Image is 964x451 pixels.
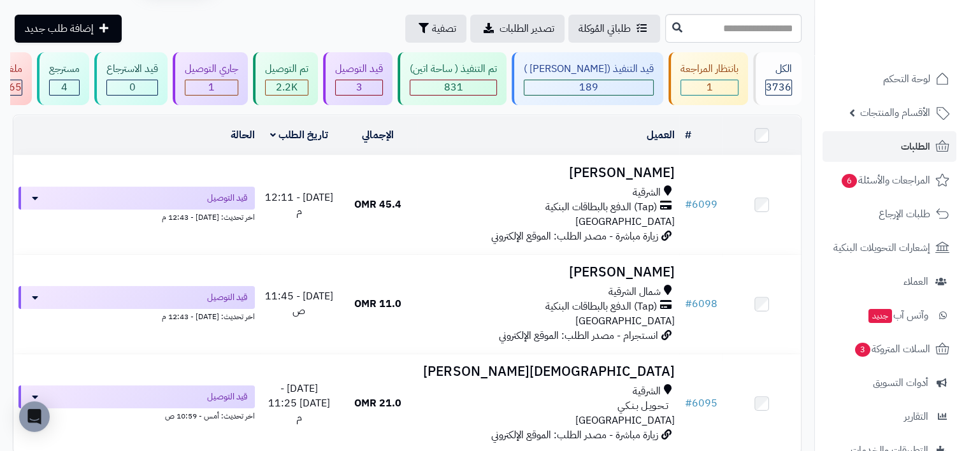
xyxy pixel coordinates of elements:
[432,21,456,36] span: تصفية
[500,21,554,36] span: تصدير الطلبات
[185,80,238,95] div: 1
[207,192,247,204] span: قيد التوصيل
[860,104,930,122] span: الأقسام والمنتجات
[823,266,956,297] a: العملاء
[395,52,509,105] a: تم التنفيذ ( ساحة اتين) 831
[842,174,857,188] span: 6
[545,200,656,215] span: (Tap) الدفع بالبطاقات البنكية
[265,62,308,76] div: تم التوصيل
[444,80,463,95] span: 831
[335,62,383,76] div: قيد التوصيل
[336,80,382,95] div: 3
[684,296,717,311] a: #6098
[491,229,658,244] span: زيارة مباشرة - مصدر الطلب: الموقع الإلكتروني
[646,127,674,143] a: العميل
[18,408,255,422] div: اخر تحديث: أمس - 10:59 ص
[15,15,122,43] a: إضافة طلب جديد
[579,21,631,36] span: طلباتي المُوكلة
[25,21,94,36] span: إضافة طلب جديد
[823,368,956,398] a: أدوات التسويق
[265,289,333,319] span: [DATE] - 11:45 ص
[509,52,666,105] a: قيد التنفيذ ([PERSON_NAME] ) 189
[356,80,363,95] span: 3
[266,80,308,95] div: 2242
[3,80,22,95] span: 465
[867,306,928,324] span: وآتس آب
[855,343,870,357] span: 3
[410,80,496,95] div: 831
[524,62,654,76] div: قيد التنفيذ ([PERSON_NAME] )
[129,80,136,95] span: 0
[410,62,497,76] div: تم التنفيذ ( ساحة اتين)
[766,80,791,95] span: 3736
[354,396,401,411] span: 21.0 OMR
[354,296,401,311] span: 11.0 OMR
[50,80,79,95] div: 4
[854,340,930,358] span: السلات المتروكة
[107,80,157,95] div: 0
[681,80,738,95] div: 1
[823,334,956,364] a: السلات المتروكة3
[170,52,250,105] a: جاري التوصيل 1
[901,138,930,155] span: الطلبات
[545,299,656,314] span: (Tap) الدفع بالبطاقات البنكية
[879,205,930,223] span: طلبات الإرجاع
[617,399,668,413] span: تـحـويـل بـنـكـي
[362,127,394,143] a: الإجمالي
[422,166,675,180] h3: [PERSON_NAME]
[823,64,956,94] a: لوحة التحكم
[405,15,466,43] button: تصفية
[207,291,247,304] span: قيد التوصيل
[904,408,928,426] span: التقارير
[276,80,298,95] span: 2.2K
[833,239,930,257] span: إشعارات التحويلات البنكية
[823,199,956,229] a: طلبات الإرجاع
[231,127,255,143] a: الحالة
[265,190,333,220] span: [DATE] - 12:11 م
[18,210,255,223] div: اخر تحديث: [DATE] - 12:43 م
[185,62,238,76] div: جاري التوصيل
[666,52,751,105] a: بانتظار المراجعة 1
[868,309,892,323] span: جديد
[751,52,804,105] a: الكل3736
[422,265,675,280] h3: [PERSON_NAME]
[883,70,930,88] span: لوحة التحكم
[208,80,215,95] span: 1
[684,396,691,411] span: #
[575,214,674,229] span: [GEOGRAPHIC_DATA]
[268,381,330,426] span: [DATE] - [DATE] 11:25 م
[568,15,660,43] a: طلباتي المُوكلة
[92,52,170,105] a: قيد الاسترجاع 0
[823,165,956,196] a: المراجعات والأسئلة6
[840,171,930,189] span: المراجعات والأسئلة
[498,328,658,343] span: انستجرام - مصدر الطلب: الموقع الإلكتروني
[34,52,92,105] a: مسترجع 4
[684,127,691,143] a: #
[707,80,713,95] span: 1
[684,197,691,212] span: #
[608,285,660,299] span: شمال الشرقية
[18,309,255,322] div: اخر تحديث: [DATE] - 12:43 م
[49,62,80,76] div: مسترجع
[106,62,158,76] div: قيد الاسترجاع
[823,131,956,162] a: الطلبات
[903,273,928,290] span: العملاء
[684,396,717,411] a: #6095
[250,52,320,105] a: تم التوصيل 2.2K
[575,313,674,329] span: [GEOGRAPHIC_DATA]
[765,62,792,76] div: الكل
[320,52,395,105] a: قيد التوصيل 3
[823,233,956,263] a: إشعارات التحويلات البنكية
[680,62,738,76] div: بانتظار المراجعة
[2,62,22,76] div: ملغي
[579,80,598,95] span: 189
[684,197,717,212] a: #6099
[632,384,660,399] span: الشرقية
[422,364,675,379] h3: [DEMOGRAPHIC_DATA][PERSON_NAME]
[61,80,68,95] span: 4
[491,427,658,443] span: زيارة مباشرة - مصدر الطلب: الموقع الإلكتروني
[632,185,660,200] span: الشرقية
[354,197,401,212] span: 45.4 OMR
[877,32,952,59] img: logo-2.png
